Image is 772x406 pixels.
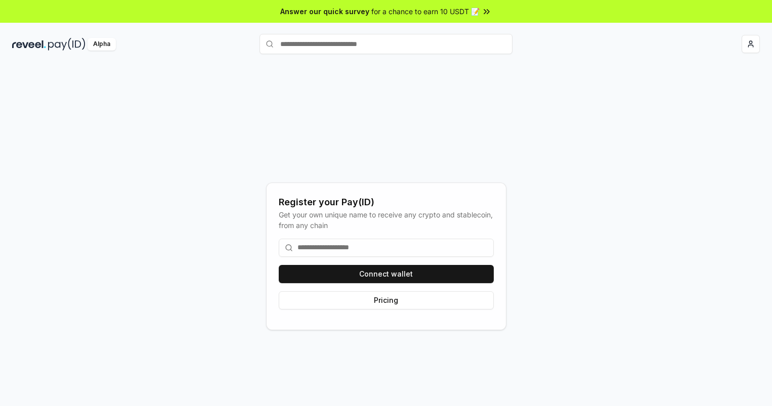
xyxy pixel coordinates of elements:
span: for a chance to earn 10 USDT 📝 [371,6,480,17]
div: Register your Pay(ID) [279,195,494,209]
div: Alpha [88,38,116,51]
div: Get your own unique name to receive any crypto and stablecoin, from any chain [279,209,494,231]
span: Answer our quick survey [280,6,369,17]
button: Pricing [279,291,494,309]
button: Connect wallet [279,265,494,283]
img: reveel_dark [12,38,46,51]
img: pay_id [48,38,85,51]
